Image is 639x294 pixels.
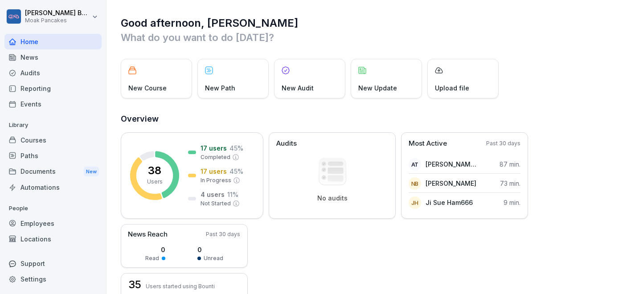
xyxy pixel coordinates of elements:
[504,198,520,207] p: 9 min.
[4,180,102,195] a: Automations
[409,139,447,149] p: Most Active
[128,229,168,240] p: News Reach
[147,178,163,186] p: Users
[201,153,230,161] p: Completed
[128,83,167,93] p: New Course
[145,254,159,262] p: Read
[201,176,231,184] p: In Progress
[4,96,102,112] a: Events
[426,198,473,207] p: Ji Sue Ham666
[84,167,99,177] div: New
[409,196,421,209] div: JH
[201,143,227,153] p: 17 users
[4,163,102,180] div: Documents
[4,65,102,81] a: Audits
[282,83,314,93] p: New Audit
[4,132,102,148] a: Courses
[205,83,235,93] p: New Path
[358,83,397,93] p: New Update
[204,254,223,262] p: Unread
[229,143,243,153] p: 45 %
[4,148,102,163] a: Paths
[201,167,227,176] p: 17 users
[409,177,421,190] div: NB
[486,139,520,147] p: Past 30 days
[500,179,520,188] p: 73 min.
[4,216,102,231] a: Employees
[121,30,626,45] p: What do you want to do [DATE]?
[25,9,90,17] p: [PERSON_NAME] Benfatti
[25,17,90,24] p: Moak Pancakes
[4,81,102,96] a: Reporting
[4,201,102,216] p: People
[206,230,240,238] p: Past 30 days
[426,159,477,169] p: [PERSON_NAME] De [PERSON_NAME]
[146,283,215,290] p: Users started using Bounti
[148,165,161,176] p: 38
[4,231,102,247] a: Locations
[409,158,421,171] div: AT
[201,200,231,208] p: Not Started
[4,163,102,180] a: DocumentsNew
[145,245,165,254] p: 0
[4,256,102,271] div: Support
[276,139,297,149] p: Audits
[121,16,626,30] h1: Good afternoon, [PERSON_NAME]
[4,118,102,132] p: Library
[227,190,238,199] p: 11 %
[4,49,102,65] a: News
[426,179,476,188] p: [PERSON_NAME]
[197,245,223,254] p: 0
[435,83,469,93] p: Upload file
[317,194,348,202] p: No audits
[4,34,102,49] a: Home
[201,190,225,199] p: 4 users
[4,271,102,287] a: Settings
[229,167,243,176] p: 45 %
[121,113,626,125] h2: Overview
[128,279,141,290] h3: 35
[500,159,520,169] p: 87 min.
